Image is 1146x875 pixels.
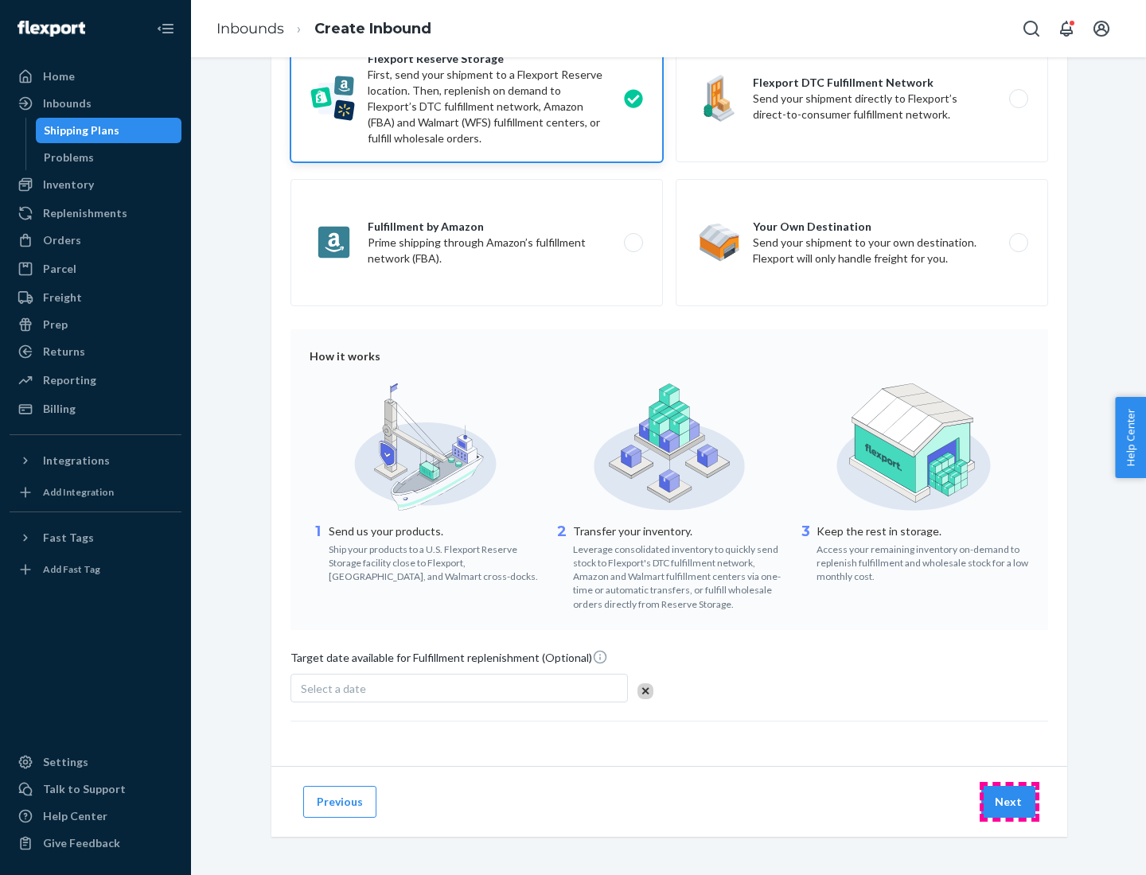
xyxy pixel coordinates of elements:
div: Freight [43,290,82,305]
div: Returns [43,344,85,360]
a: Create Inbound [314,20,431,37]
img: Flexport logo [18,21,85,37]
a: Settings [10,749,181,775]
div: Billing [43,401,76,417]
button: Fast Tags [10,525,181,550]
div: Reporting [43,372,96,388]
button: Integrations [10,448,181,473]
div: Home [43,68,75,84]
div: Orders [43,232,81,248]
button: Help Center [1115,397,1146,478]
div: Replenishments [43,205,127,221]
a: Home [10,64,181,89]
button: Open account menu [1086,13,1117,45]
div: Settings [43,754,88,770]
div: 1 [310,522,325,583]
div: Inventory [43,177,94,192]
p: Transfer your inventory. [573,523,785,539]
a: Inbounds [216,20,284,37]
div: Leverage consolidated inventory to quickly send stock to Flexport's DTC fulfillment network, Amaz... [573,539,785,611]
ol: breadcrumbs [204,6,444,52]
p: Send us your products. [329,523,541,539]
div: 3 [797,522,813,583]
div: Talk to Support [43,781,126,797]
a: Replenishments [10,200,181,226]
button: Next [981,786,1035,818]
div: Prep [43,317,68,332]
button: Open notifications [1050,13,1082,45]
div: Problems [44,150,94,165]
div: Fast Tags [43,530,94,546]
div: Add Fast Tag [43,562,100,576]
button: Previous [303,786,376,818]
a: Problems [36,145,182,170]
p: Keep the rest in storage. [817,523,1029,539]
button: Open Search Box [1015,13,1047,45]
div: Parcel [43,261,76,277]
a: Parcel [10,256,181,282]
div: Give Feedback [43,835,120,851]
a: Add Fast Tag [10,557,181,582]
div: Inbounds [43,95,92,111]
div: Shipping Plans [44,122,119,138]
div: Ship your products to a U.S. Flexport Reserve Storage facility close to Flexport, [GEOGRAPHIC_DAT... [329,539,541,583]
button: Close Navigation [150,13,181,45]
a: Returns [10,339,181,364]
div: Access your remaining inventory on-demand to replenish fulfillment and wholesale stock for a low ... [817,539,1029,583]
a: Reporting [10,367,181,393]
span: Select a date [301,682,366,695]
span: Target date available for Fulfillment replenishment (Optional) [290,649,608,672]
a: Add Integration [10,480,181,505]
div: Add Integration [43,485,114,499]
div: Help Center [43,808,107,824]
a: Shipping Plans [36,118,182,143]
a: Billing [10,396,181,422]
a: Prep [10,312,181,337]
a: Freight [10,285,181,310]
a: Talk to Support [10,776,181,802]
button: Give Feedback [10,830,181,856]
div: 2 [554,522,570,611]
a: Inventory [10,172,181,197]
a: Help Center [10,803,181,829]
a: Inbounds [10,91,181,116]
div: Integrations [43,453,110,469]
a: Orders [10,227,181,253]
div: How it works [310,348,1029,364]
